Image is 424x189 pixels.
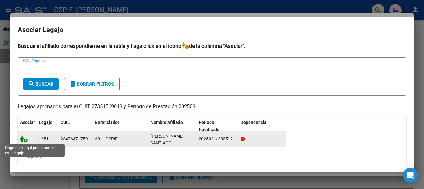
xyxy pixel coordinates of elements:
[95,136,118,141] span: A01 - OSPIF
[238,116,286,136] datatable-header-cell: Dependencia
[64,78,120,90] button: Borrar Filtros
[92,116,148,136] datatable-header-cell: Gerenciador
[18,42,406,50] h4: Busque el afiliado correspondiente en la tabla y haga click en el ícono de la columna "Asociar".
[58,116,92,136] datatable-header-cell: CUIL
[151,120,183,125] span: Nombre Afiliado
[199,120,219,132] span: Periodo Habilitado
[20,120,35,125] span: Asociar
[69,80,77,87] mat-icon: delete
[39,120,52,125] span: Legajo
[18,116,36,136] datatable-header-cell: Asociar
[95,120,119,125] span: Gerenciador
[199,135,236,143] div: 202502 a 202512
[196,116,238,136] datatable-header-cell: Periodo Habilitado
[151,134,184,153] span: OLIVERO SANTIAGO RUBEN
[69,81,114,87] span: Borrar Filtros
[61,135,88,143] div: 23476371759
[39,136,49,141] span: 1651
[148,116,196,136] datatable-header-cell: Nombre Afiliado
[241,120,267,125] span: Dependencia
[36,116,58,136] datatable-header-cell: Legajo
[18,149,406,165] div: 1 registros
[23,78,59,90] button: Buscar
[28,81,54,87] span: Buscar
[61,120,70,125] span: CUIL
[28,80,35,87] mat-icon: search
[18,103,406,111] p: Legajos aprobados para el CUIT 27351569013 y Período de Prestación 202508
[18,24,406,36] h2: Asociar Legajo
[403,168,418,183] div: Open Intercom Messenger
